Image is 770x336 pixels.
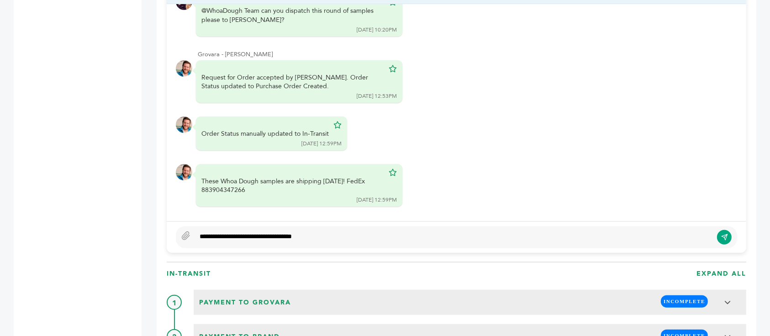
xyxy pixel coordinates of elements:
[661,295,708,308] span: INCOMPLETE
[201,177,384,195] div: These Whoa Dough samples are shipping [DATE]! FedEx 883904347266
[301,140,342,148] div: [DATE] 12:59PM
[198,50,737,59] div: Grovara - [PERSON_NAME]
[201,73,384,91] div: Request for Order accepted by [PERSON_NAME]. Order Status updated to Purchase Order Created.
[201,129,329,139] div: Order Status manually updated to In-Transit
[201,6,384,24] div: @WhoaDough Team can you dispatch this round of samples please to [PERSON_NAME]?
[196,295,294,310] span: Payment to Grovara
[357,26,397,34] div: [DATE] 10:20PM
[167,269,211,278] h3: In-Transit
[357,92,397,100] div: [DATE] 12:53PM
[357,196,397,204] div: [DATE] 12:59PM
[696,269,746,278] h3: EXPAND ALL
